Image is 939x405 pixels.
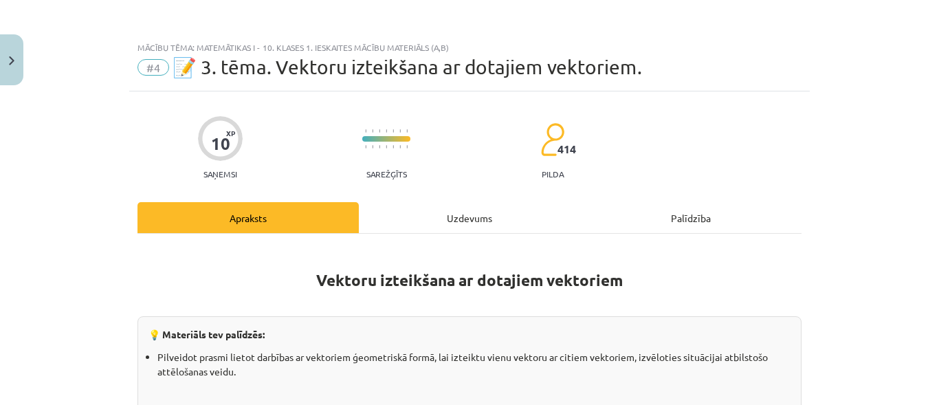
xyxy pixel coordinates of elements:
img: icon-short-line-57e1e144782c952c97e751825c79c345078a6d821885a25fce030b3d8c18986b.svg [399,129,401,133]
img: icon-short-line-57e1e144782c952c97e751825c79c345078a6d821885a25fce030b3d8c18986b.svg [365,129,366,133]
span: #4 [137,59,169,76]
img: icon-short-line-57e1e144782c952c97e751825c79c345078a6d821885a25fce030b3d8c18986b.svg [379,129,380,133]
span: XP [226,129,235,137]
img: students-c634bb4e5e11cddfef0936a35e636f08e4e9abd3cc4e673bd6f9a4125e45ecb1.svg [540,122,564,157]
img: icon-short-line-57e1e144782c952c97e751825c79c345078a6d821885a25fce030b3d8c18986b.svg [399,145,401,149]
img: icon-short-line-57e1e144782c952c97e751825c79c345078a6d821885a25fce030b3d8c18986b.svg [372,145,373,149]
img: icon-short-line-57e1e144782c952c97e751825c79c345078a6d821885a25fce030b3d8c18986b.svg [406,145,408,149]
img: icon-short-line-57e1e144782c952c97e751825c79c345078a6d821885a25fce030b3d8c18986b.svg [393,145,394,149]
img: icon-close-lesson-0947bae3869378f0d4975bcd49f059093ad1ed9edebbc8119c70593378902aed.svg [9,56,14,65]
img: icon-short-line-57e1e144782c952c97e751825c79c345078a6d821885a25fce030b3d8c18986b.svg [393,129,394,133]
img: icon-short-line-57e1e144782c952c97e751825c79c345078a6d821885a25fce030b3d8c18986b.svg [372,129,373,133]
div: Uzdevums [359,202,580,233]
div: Apraksts [137,202,359,233]
p: Saņemsi [198,169,243,179]
li: Pilveidot prasmi lietot darbības ar vektoriem ģeometriskā formā, lai izteiktu vienu vektoru ar ci... [157,350,791,379]
p: Sarežģīts [366,169,407,179]
p: pilda [542,169,564,179]
strong: Vektoru izteikšana ar dotajiem vektoriem [316,270,623,290]
img: icon-short-line-57e1e144782c952c97e751825c79c345078a6d821885a25fce030b3d8c18986b.svg [406,129,408,133]
div: Palīdzība [580,202,802,233]
div: 10 [211,134,230,153]
img: icon-short-line-57e1e144782c952c97e751825c79c345078a6d821885a25fce030b3d8c18986b.svg [379,145,380,149]
div: Mācību tēma: Matemātikas i - 10. klases 1. ieskaites mācību materiāls (a,b) [137,43,802,52]
img: icon-short-line-57e1e144782c952c97e751825c79c345078a6d821885a25fce030b3d8c18986b.svg [386,129,387,133]
strong: 💡 Materiāls tev palīdzēs: [148,328,265,340]
img: icon-short-line-57e1e144782c952c97e751825c79c345078a6d821885a25fce030b3d8c18986b.svg [365,145,366,149]
span: 414 [557,143,576,155]
img: icon-short-line-57e1e144782c952c97e751825c79c345078a6d821885a25fce030b3d8c18986b.svg [386,145,387,149]
span: 📝 3. tēma. Vektoru izteikšana ar dotajiem vektoriem. [173,56,642,78]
